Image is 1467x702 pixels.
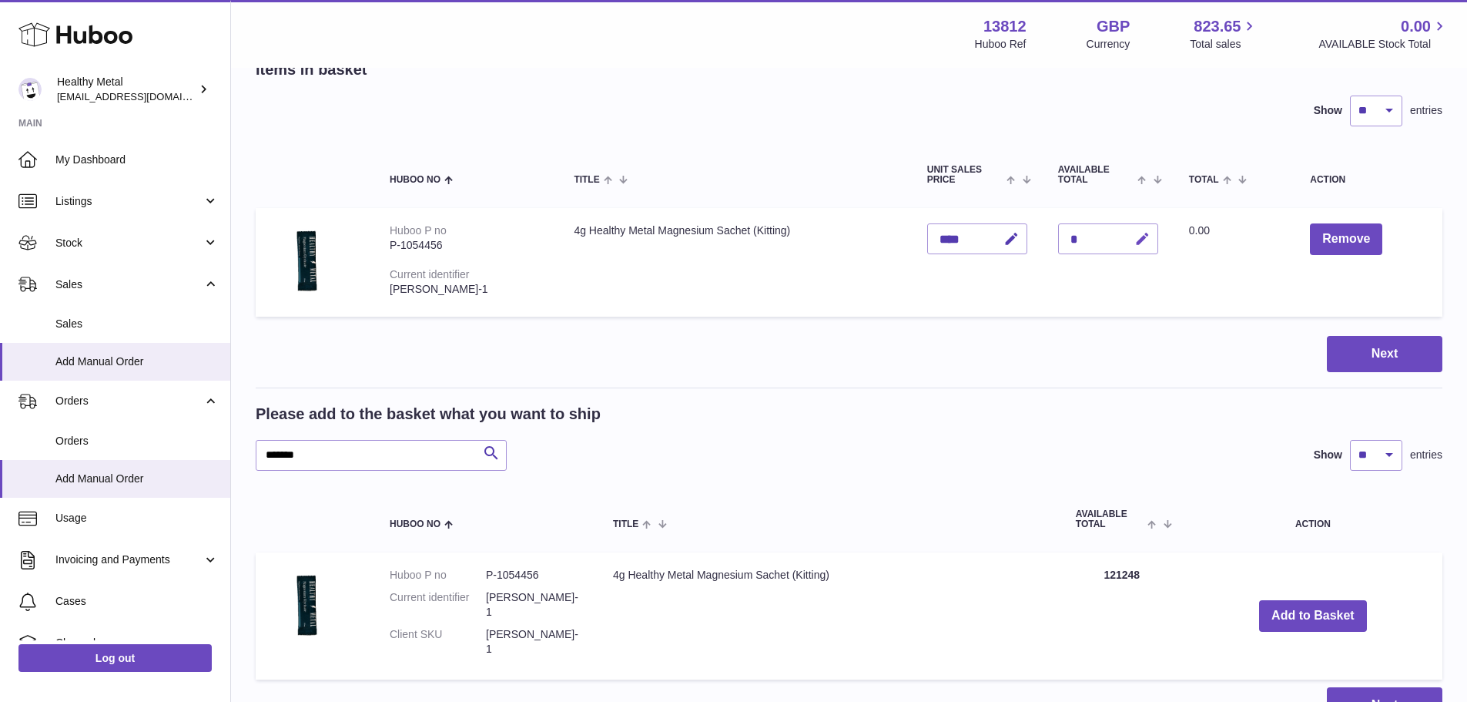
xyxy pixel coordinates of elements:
[975,37,1027,52] div: Huboo Ref
[1190,16,1258,52] a: 823.65 Total sales
[1076,509,1144,529] span: AVAILABLE Total
[55,511,219,526] span: Usage
[1194,16,1241,37] span: 823.65
[1327,336,1442,372] button: Next
[390,175,440,185] span: Huboo no
[55,277,203,292] span: Sales
[55,594,219,609] span: Cases
[390,627,486,657] dt: Client SKU
[1401,16,1431,37] span: 0.00
[55,636,219,650] span: Channels
[390,590,486,620] dt: Current identifier
[983,16,1027,37] strong: 13812
[1310,223,1382,255] button: Remove
[390,519,440,529] span: Huboo no
[55,553,203,567] span: Invoicing and Payments
[55,236,203,250] span: Stock
[613,519,638,529] span: Title
[558,208,911,317] td: 4g Healthy Metal Magnesium Sachet (Kitting)
[18,644,212,672] a: Log out
[256,59,367,80] h2: Items in basket
[1097,16,1130,37] strong: GBP
[256,404,601,425] h2: Please add to the basket what you want to ship
[57,75,196,104] div: Healthy Metal
[927,165,1003,185] span: Unit Sales Price
[1259,600,1367,632] button: Add to Basket
[271,223,348,297] img: 4g Healthy Metal Magnesium Sachet (Kitting)
[1410,448,1442,462] span: entries
[55,317,219,331] span: Sales
[1314,448,1342,462] label: Show
[1310,175,1427,185] div: Action
[1060,553,1184,679] td: 121248
[271,568,348,642] img: 4g Healthy Metal Magnesium Sachet (Kitting)
[55,194,203,209] span: Listings
[486,568,582,583] dd: P-1054456
[55,434,219,448] span: Orders
[18,78,42,101] img: internalAdmin-13812@internal.huboo.com
[55,153,219,167] span: My Dashboard
[390,268,470,280] div: Current identifier
[1314,103,1342,118] label: Show
[1410,103,1442,118] span: entries
[486,627,582,657] dd: [PERSON_NAME]-1
[57,90,226,102] span: [EMAIL_ADDRESS][DOMAIN_NAME]
[390,238,543,253] div: P-1054456
[1087,37,1130,52] div: Currency
[574,175,599,185] span: Title
[390,224,447,237] div: Huboo P no
[55,354,219,369] span: Add Manual Order
[390,568,486,583] dt: Huboo P no
[1058,165,1134,185] span: AVAILABLE Total
[598,553,1060,679] td: 4g Healthy Metal Magnesium Sachet (Kitting)
[55,394,203,408] span: Orders
[486,590,582,620] dd: [PERSON_NAME]-1
[55,472,219,486] span: Add Manual Order
[1318,37,1449,52] span: AVAILABLE Stock Total
[1189,175,1219,185] span: Total
[1184,494,1442,545] th: Action
[1189,224,1210,237] span: 0.00
[1190,37,1258,52] span: Total sales
[1318,16,1449,52] a: 0.00 AVAILABLE Stock Total
[390,282,543,297] div: [PERSON_NAME]-1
